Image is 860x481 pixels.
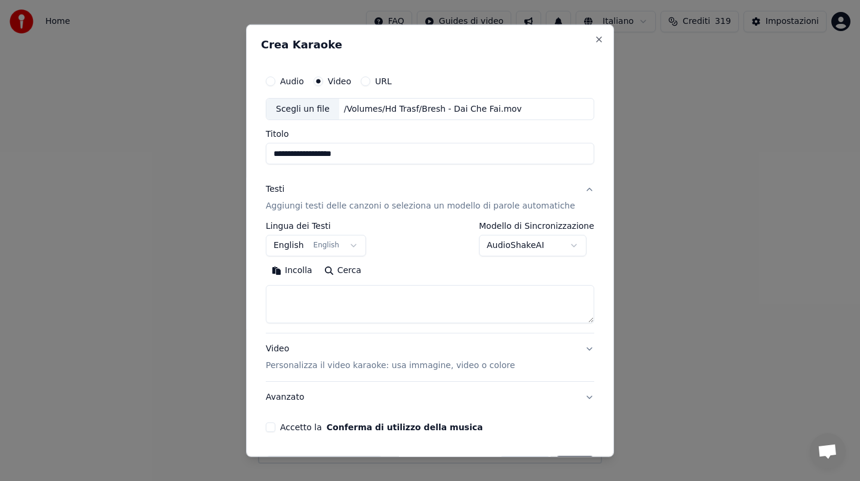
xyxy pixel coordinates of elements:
[266,333,594,381] button: VideoPersonalizza il video karaoke: usa immagine, video o colore
[266,98,339,120] div: Scegli un file
[266,222,366,230] label: Lingua dei Testi
[375,76,392,85] label: URL
[328,76,351,85] label: Video
[339,103,527,115] div: /Volumes/Hd Trasf/Bresh - Dai Che Fai.mov
[266,343,515,372] div: Video
[280,423,483,431] label: Accetto la
[266,261,318,280] button: Incolla
[479,222,594,230] label: Modello di Sincronizzazione
[499,456,551,477] button: Annulla
[327,423,483,431] button: Accetto la
[556,456,594,477] button: Crea
[266,222,594,333] div: TestiAggiungi testi delle canzoni o seleziona un modello di parole automatiche
[266,174,594,222] button: TestiAggiungi testi delle canzoni o seleziona un modello di parole automatiche
[266,130,594,138] label: Titolo
[318,261,367,280] button: Cerca
[261,39,599,50] h2: Crea Karaoke
[266,200,575,212] p: Aggiungi testi delle canzoni o seleziona un modello di parole automatiche
[266,382,594,413] button: Avanzato
[266,183,284,195] div: Testi
[280,76,304,85] label: Audio
[266,360,515,372] p: Personalizza il video karaoke: usa immagine, video o colore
